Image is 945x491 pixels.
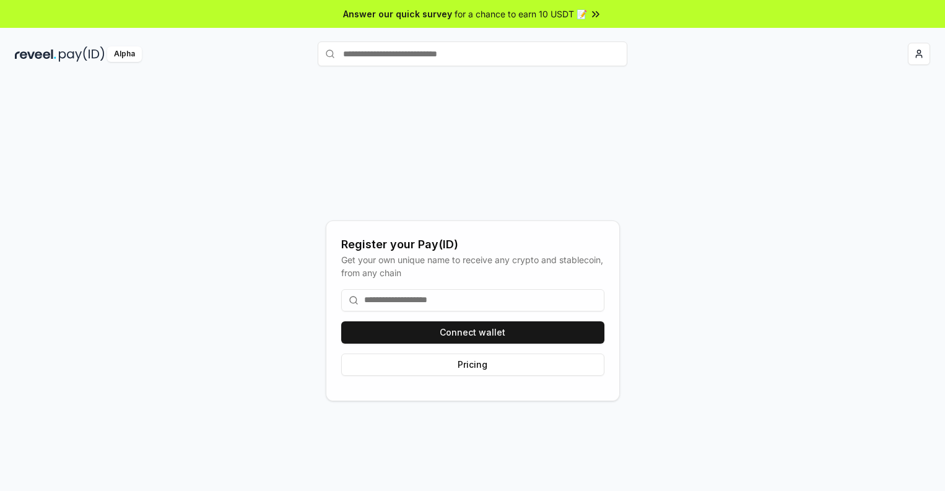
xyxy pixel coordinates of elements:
span: for a chance to earn 10 USDT 📝 [455,7,587,20]
img: pay_id [59,46,105,62]
div: Alpha [107,46,142,62]
button: Pricing [341,354,604,376]
span: Answer our quick survey [343,7,452,20]
div: Register your Pay(ID) [341,236,604,253]
img: reveel_dark [15,46,56,62]
div: Get your own unique name to receive any crypto and stablecoin, from any chain [341,253,604,279]
button: Connect wallet [341,321,604,344]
